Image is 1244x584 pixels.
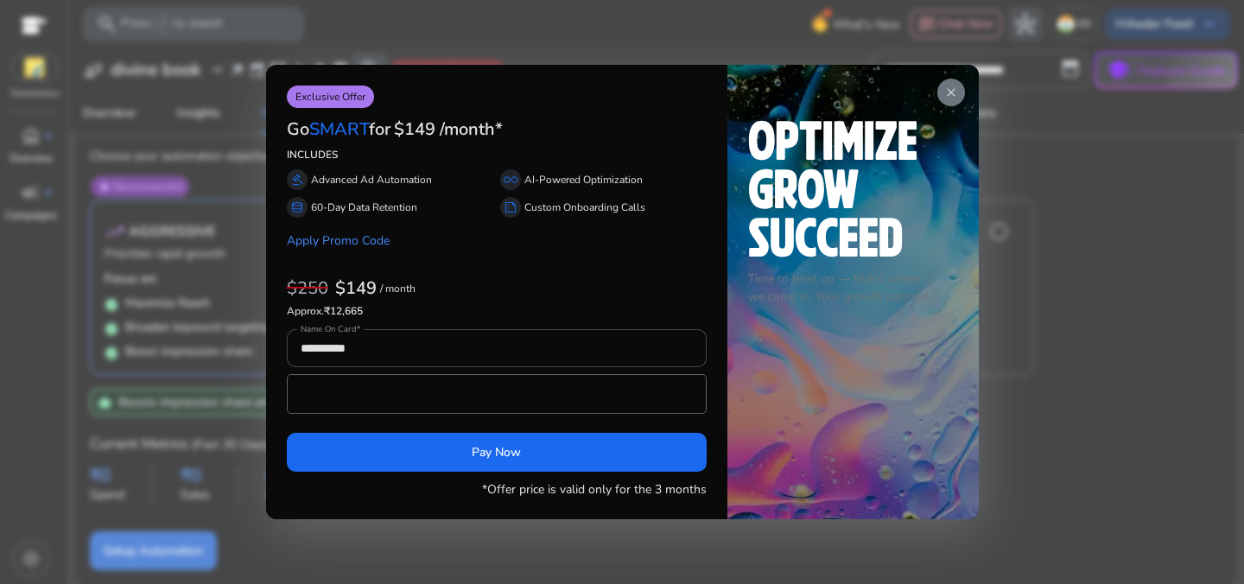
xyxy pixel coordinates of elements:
mat-label: Name On Card [301,323,356,335]
span: all_inclusive [504,173,517,187]
h3: Go for [287,119,390,140]
p: Advanced Ad Automation [311,172,432,187]
span: database [290,200,304,214]
span: gavel [290,173,304,187]
span: Approx. [287,304,324,318]
span: SMART [309,117,369,141]
p: INCLUDES [287,147,707,162]
h6: ₹12,665 [287,305,707,317]
p: / month [380,283,416,295]
iframe: Secure payment input frame [296,377,697,411]
b: $149 [335,276,377,300]
a: Apply Promo Code [287,232,390,249]
p: AI-Powered Optimization [524,172,643,187]
span: summarize [504,200,517,214]
p: 60-Day Data Retention [311,200,417,215]
span: close [944,86,958,99]
p: Exclusive Offer [287,86,374,108]
h3: $149 /month* [394,119,503,140]
h3: $250 [287,278,328,299]
p: Custom Onboarding Calls [524,200,645,215]
span: Pay Now [472,443,521,461]
p: Time to level up — that's where we come in. Your growth partner! [748,270,958,306]
p: *Offer price is valid only for the 3 months [482,480,707,498]
button: Pay Now [287,433,707,472]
